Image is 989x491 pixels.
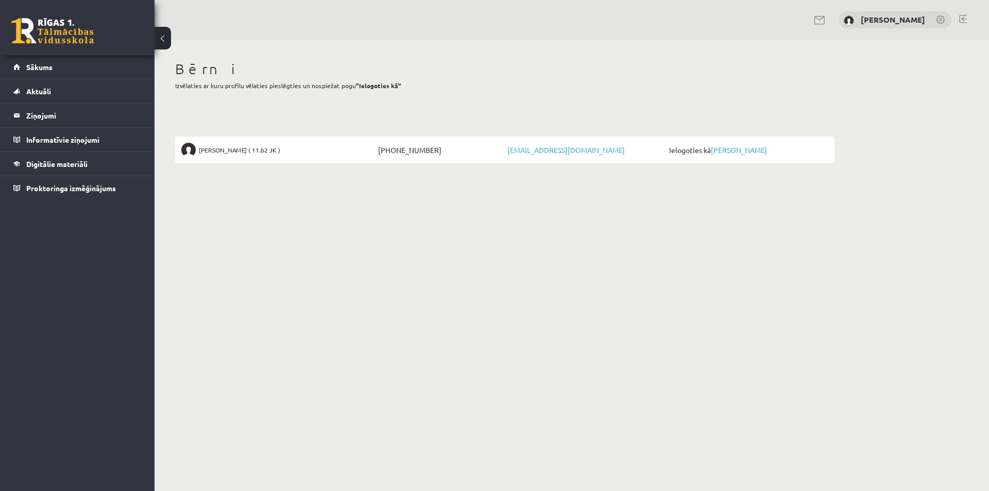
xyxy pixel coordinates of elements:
span: Sākums [26,62,53,72]
span: [PERSON_NAME] ( 11.b2 JK ) [199,143,280,157]
span: [PHONE_NUMBER] [376,143,505,157]
a: Ziņojumi [13,104,142,127]
a: Sākums [13,55,142,79]
a: Rīgas 1. Tālmācības vidusskola [11,18,94,44]
span: Aktuāli [26,87,51,96]
img: Anda Masaļska [844,15,854,26]
a: Aktuāli [13,79,142,103]
img: Artūrs Masaļskis [181,143,196,157]
span: Digitālie materiāli [26,159,88,168]
a: Proktoringa izmēģinājums [13,176,142,200]
legend: Ziņojumi [26,104,142,127]
a: [EMAIL_ADDRESS][DOMAIN_NAME] [507,145,625,155]
a: Digitālie materiāli [13,152,142,176]
a: [PERSON_NAME] [711,145,767,155]
a: [PERSON_NAME] [861,14,925,25]
h1: Bērni [175,60,834,78]
p: Izvēlaties ar kuru profilu vēlaties pieslēgties un nospiežat pogu [175,81,834,90]
b: "Ielogoties kā" [356,81,401,90]
legend: Informatīvie ziņojumi [26,128,142,151]
span: Proktoringa izmēģinājums [26,183,116,193]
span: Ielogoties kā [667,143,828,157]
a: Informatīvie ziņojumi [13,128,142,151]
